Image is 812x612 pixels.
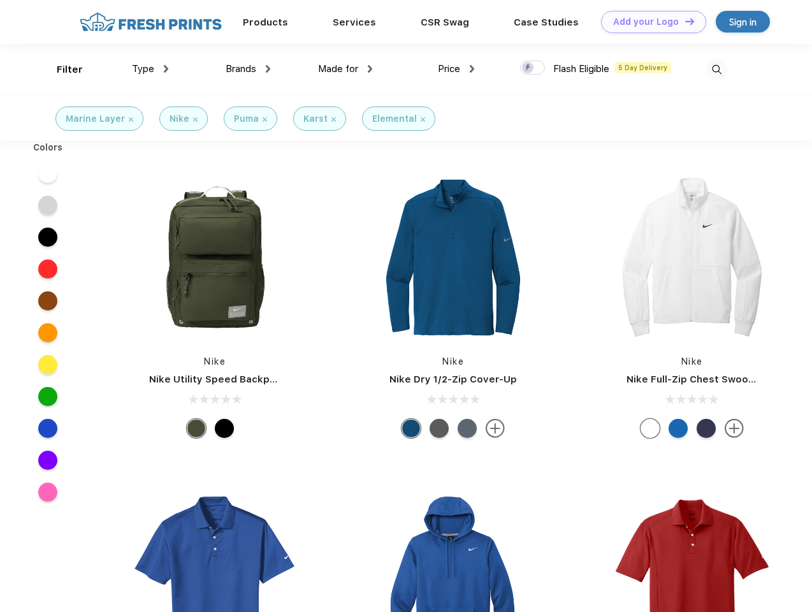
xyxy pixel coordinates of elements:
a: CSR Swag [421,17,469,28]
div: Elemental [372,112,417,126]
img: filter_cancel.svg [421,117,425,122]
img: filter_cancel.svg [263,117,267,122]
div: Puma [234,112,259,126]
a: Products [243,17,288,28]
img: fo%20logo%202.webp [76,11,226,33]
a: Nike [442,356,464,367]
img: dropdown.png [470,65,474,73]
img: desktop_search.svg [706,59,727,80]
div: Cargo Khaki [187,419,206,438]
div: Gym Blue [402,419,421,438]
span: 5 Day Delivery [614,62,671,73]
div: Add your Logo [613,17,679,27]
div: White [641,419,660,438]
div: Black Heather [430,419,449,438]
img: dropdown.png [368,65,372,73]
div: Black [215,419,234,438]
div: Midnight Navy [697,419,716,438]
img: more.svg [725,419,744,438]
span: Type [132,63,154,75]
a: Nike [681,356,703,367]
a: Services [333,17,376,28]
img: filter_cancel.svg [129,117,133,122]
span: Price [438,63,460,75]
a: Sign in [716,11,770,33]
img: DT [685,18,694,25]
span: Brands [226,63,256,75]
img: func=resize&h=266 [130,173,300,342]
div: Navy Heather [458,419,477,438]
div: Karst [303,112,328,126]
span: Made for [318,63,358,75]
img: filter_cancel.svg [331,117,336,122]
a: Nike Full-Zip Chest Swoosh Jacket [627,374,796,385]
img: filter_cancel.svg [193,117,198,122]
div: Marine Layer [66,112,125,126]
div: Nike [170,112,189,126]
a: Nike Utility Speed Backpack [149,374,287,385]
div: Colors [24,141,73,154]
div: Royal [669,419,688,438]
img: dropdown.png [266,65,270,73]
img: func=resize&h=266 [607,173,777,342]
a: Nike [204,356,226,367]
div: Filter [57,62,83,77]
img: func=resize&h=266 [368,173,538,342]
img: more.svg [486,419,505,438]
img: dropdown.png [164,65,168,73]
div: Sign in [729,15,757,29]
a: Nike Dry 1/2-Zip Cover-Up [389,374,517,385]
span: Flash Eligible [553,63,609,75]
